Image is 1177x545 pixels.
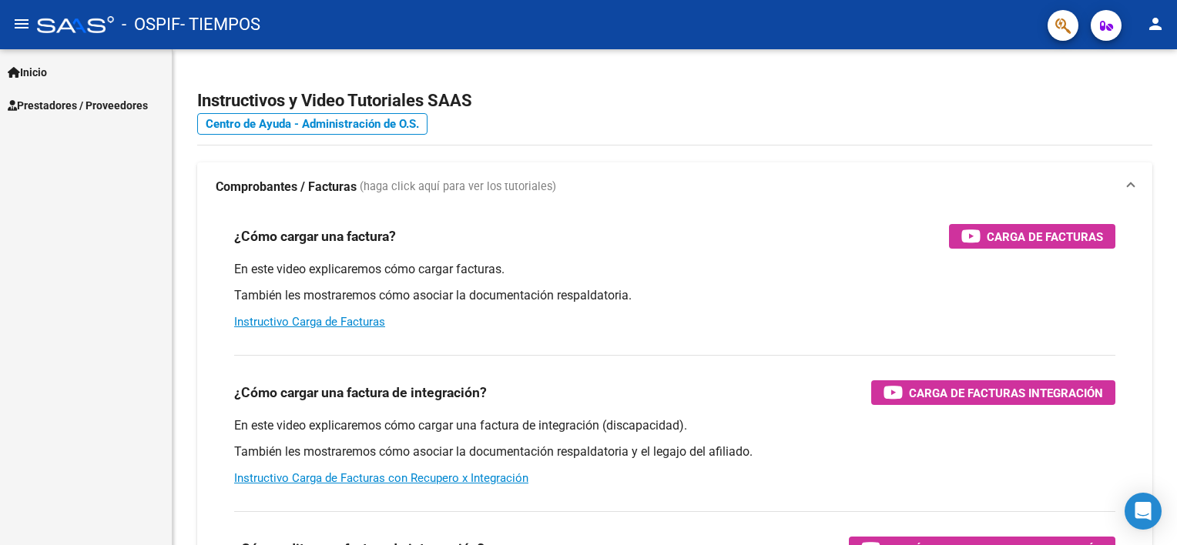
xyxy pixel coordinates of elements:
[8,97,148,114] span: Prestadores / Proveedores
[360,179,556,196] span: (haga click aquí para ver los tutoriales)
[909,383,1103,403] span: Carga de Facturas Integración
[949,224,1115,249] button: Carga de Facturas
[234,261,1115,278] p: En este video explicaremos cómo cargar facturas.
[197,113,428,135] a: Centro de Ayuda - Administración de O.S.
[234,226,396,247] h3: ¿Cómo cargar una factura?
[234,471,528,485] a: Instructivo Carga de Facturas con Recupero x Integración
[987,227,1103,246] span: Carga de Facturas
[234,417,1115,434] p: En este video explicaremos cómo cargar una factura de integración (discapacidad).
[234,287,1115,304] p: También les mostraremos cómo asociar la documentación respaldatoria.
[122,8,180,42] span: - OSPIF
[197,86,1152,115] h2: Instructivos y Video Tutoriales SAAS
[234,382,487,403] h3: ¿Cómo cargar una factura de integración?
[8,64,47,81] span: Inicio
[180,8,260,42] span: - TIEMPOS
[1125,493,1162,530] div: Open Intercom Messenger
[234,443,1115,460] p: También les mostraremos cómo asociar la documentación respaldatoria y el legajo del afiliado.
[12,15,31,33] mat-icon: menu
[197,162,1152,212] mat-expansion-panel-header: Comprobantes / Facturas (haga click aquí para ver los tutoriales)
[871,380,1115,405] button: Carga de Facturas Integración
[234,315,385,329] a: Instructivo Carga de Facturas
[1146,15,1165,33] mat-icon: person
[216,179,357,196] strong: Comprobantes / Facturas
